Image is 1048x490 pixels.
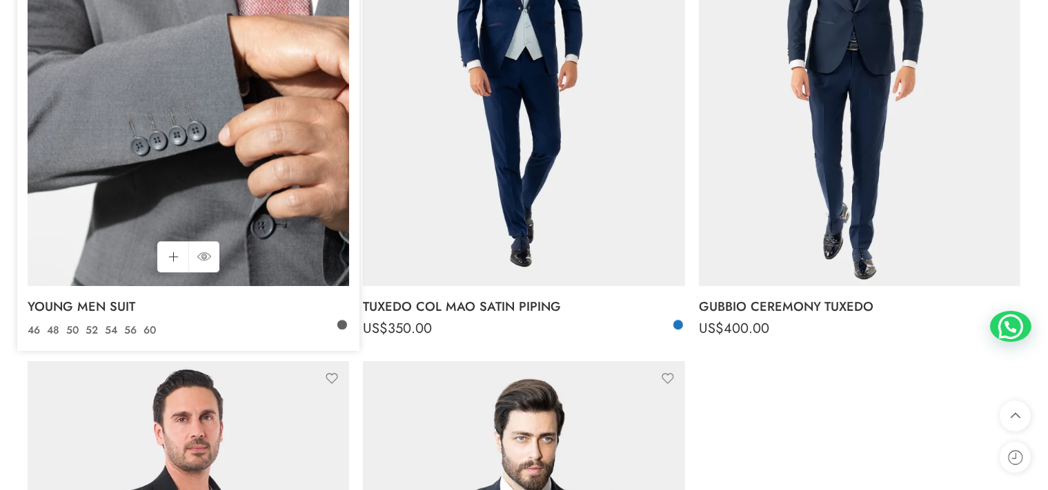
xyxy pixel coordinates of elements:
[121,323,140,338] a: 56
[28,293,349,320] a: YOUNG MEN SUIT
[63,323,82,338] a: 50
[43,323,63,338] a: 48
[101,323,121,338] a: 54
[82,323,101,338] a: 52
[363,318,388,338] span: US$
[140,323,159,338] a: 60
[28,318,52,338] span: US$
[672,318,684,331] a: Blue
[336,318,348,331] a: Anthracite
[699,293,1020,320] a: GUBBIO CEREMONY TUXEDO
[28,318,98,338] bdi: 400.00
[24,323,43,338] a: 46
[363,293,684,320] a: TUXEDO COL MAO SATIN PIPING
[188,241,219,272] a: QUICK SHOP
[363,318,432,338] bdi: 350.00
[699,318,724,338] span: US$
[157,241,188,272] a: Select options for “YOUNG MEN SUIT”
[699,318,769,338] bdi: 400.00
